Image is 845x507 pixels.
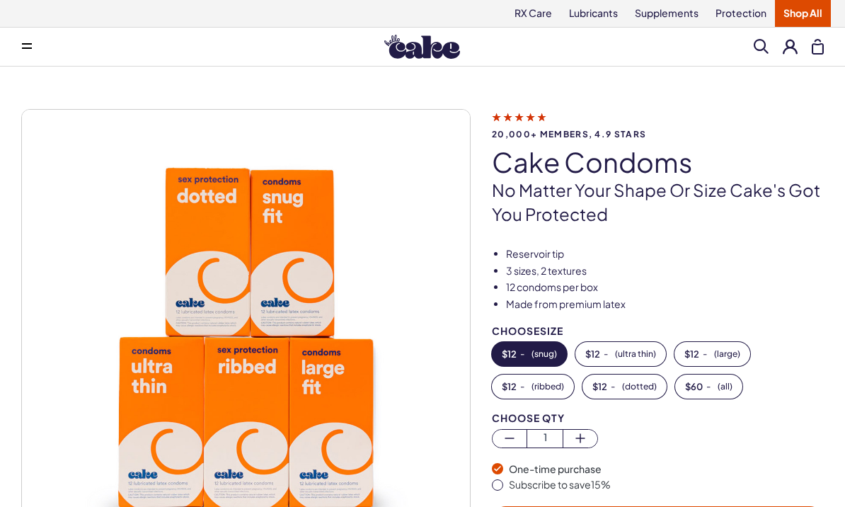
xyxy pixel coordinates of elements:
[615,349,656,359] span: ( ultra thin )
[492,147,824,177] h1: Cake Condoms
[585,349,600,359] span: $ 12
[684,349,699,359] span: $ 12
[492,130,824,139] span: 20,000+ members, 4.9 stars
[506,247,824,261] li: Reservoir tip
[622,382,657,392] span: ( dotted )
[492,342,567,366] button: -
[674,342,750,366] button: -
[502,349,517,359] span: $ 12
[509,462,824,477] div: One-time purchase
[582,375,667,399] button: -
[506,280,824,295] li: 12 condoms per box
[492,178,824,226] p: No matter your shape or size Cake's got you protected
[531,382,564,392] span: ( ribbed )
[592,382,607,392] span: $ 12
[384,35,460,59] img: Hello Cake
[506,264,824,278] li: 3 sizes, 2 textures
[675,375,742,399] button: -
[492,110,824,139] a: 20,000+ members, 4.9 stars
[714,349,740,359] span: ( large )
[492,375,574,399] button: -
[718,382,732,392] span: ( all )
[575,342,666,366] button: -
[527,430,562,446] span: 1
[506,297,824,312] li: Made from premium latex
[502,382,517,392] span: $ 12
[685,382,703,392] span: $ 60
[509,478,824,492] div: Subscribe to save 15 %
[492,413,824,423] div: Choose Qty
[531,349,557,359] span: ( snug )
[492,326,824,336] div: Choose Size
